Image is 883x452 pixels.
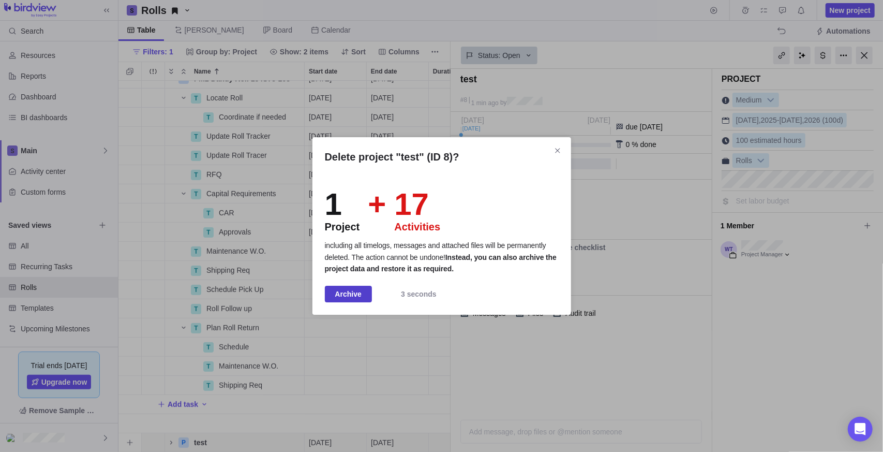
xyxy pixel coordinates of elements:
[550,143,565,158] span: Close
[325,253,557,273] b: Instead, you can also archive the project data and restore it as required.
[325,240,559,274] p: including all timelogs, messages and attached files will be permanently deleted. The action canno...
[401,288,436,300] span: 3 seconds
[376,286,461,302] span: 3 seconds
[312,137,571,314] div: Delete project "test" (ID 8)?
[394,189,440,220] div: 17
[325,286,372,302] span: Archive
[394,220,440,234] div: Activities
[325,220,360,234] div: Project
[325,189,360,220] div: 1
[848,417,873,442] div: Open Intercom Messenger
[360,189,394,234] span: +
[335,288,362,300] span: Archive
[325,150,559,164] h2: Delete project "test" (ID 8)?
